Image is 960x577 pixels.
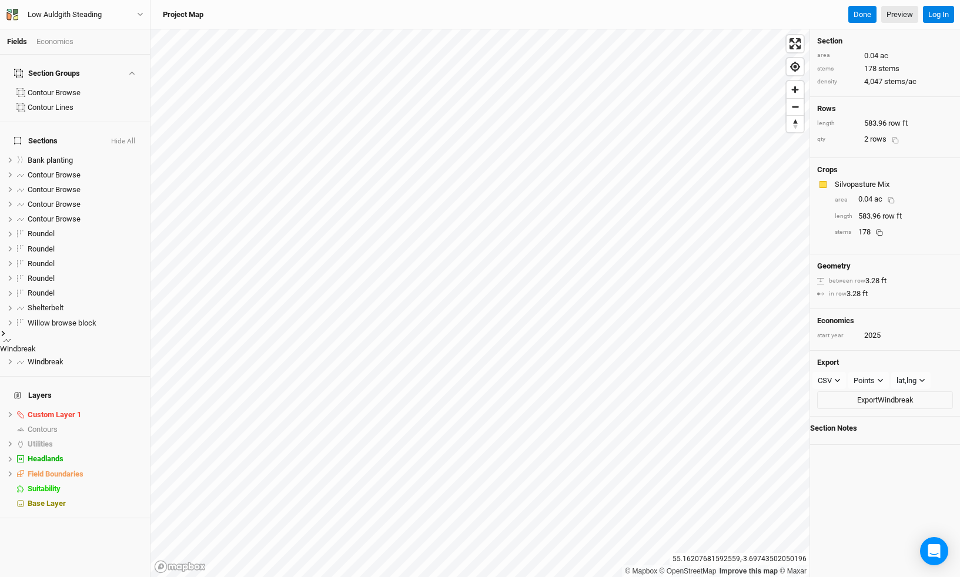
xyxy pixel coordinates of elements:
[28,156,73,165] span: Bank planting
[881,276,887,286] span: ft
[625,567,657,575] a: Mapbox
[28,274,55,283] span: Roundel
[670,553,810,565] div: 55.16207681592559 , -3.69743502050196
[28,318,96,327] span: Willow browse block
[7,384,143,407] h4: Layers
[835,179,951,190] div: Silvopasture Mix
[817,63,953,74] div: 178
[864,330,881,341] div: 2025
[28,156,143,165] div: Bank planting
[858,191,900,209] div: 0.04
[882,191,900,209] button: Copy
[848,6,877,24] button: Done
[897,375,916,387] div: lat,lng
[6,8,144,21] button: Low Auldgith Steading
[858,224,888,241] div: 178
[28,185,81,194] span: Contour Browse
[28,259,143,269] div: Roundel
[28,274,143,283] div: Roundel
[28,499,143,508] div: Base Layer
[28,454,63,463] span: Headlands
[28,440,53,448] span: Utilities
[28,454,143,464] div: Headlands
[14,69,80,78] div: Section Groups
[817,391,953,409] button: ExportWindbreak
[817,51,953,61] div: 0.04
[871,224,888,241] button: Copy
[787,81,804,98] button: Zoom in
[28,214,143,224] div: Contour Browse
[28,484,143,494] div: Suitability
[28,357,143,367] div: Windbreak
[28,303,63,312] span: Shelterbelt
[14,136,58,146] span: Sections
[864,131,904,149] div: 2
[880,51,888,61] span: ac
[28,303,143,313] div: Shelterbelt
[28,318,143,328] div: Willow browse block
[835,211,953,222] div: 583.96
[28,229,55,238] span: Roundel
[870,135,887,143] span: rows
[810,424,857,433] span: Section Notes
[660,567,717,575] a: OpenStreetMap
[818,375,832,387] div: CSV
[787,115,804,132] button: Reset bearing to north
[881,6,918,24] a: Preview
[817,78,858,86] div: density
[787,35,804,52] button: Enter fullscreen
[150,29,810,577] canvas: Map
[28,469,143,479] div: Field Boundaries
[817,36,953,46] h4: Section
[817,358,953,367] h4: Export
[28,259,55,268] span: Roundel
[28,357,63,366] span: Windbreak
[835,212,852,221] div: length
[28,425,58,434] span: Contours
[28,288,143,298] div: Roundel
[28,484,61,493] span: Suitability
[920,537,948,565] div: Open Intercom Messenger
[28,410,81,419] span: Custom Layer 1
[884,76,916,87] span: stems/ac
[28,9,102,21] div: Low Auldgith Steading
[28,170,81,179] span: Contour Browse
[817,65,858,73] div: stems
[817,316,953,326] h4: Economics
[817,118,953,129] div: 583.96
[787,99,804,115] span: Zoom out
[882,211,902,222] span: row ft
[817,331,858,340] div: start year
[787,58,804,75] button: Find my location
[28,185,143,194] div: Contour Browse
[126,69,136,77] button: Show section groups
[28,244,55,253] span: Roundel
[28,410,143,420] div: Custom Layer 1
[878,63,899,74] span: stems
[817,135,858,144] div: qty
[7,37,27,46] a: Fields
[887,131,904,149] button: Copy
[817,51,858,60] div: area
[787,98,804,115] button: Zoom out
[812,372,846,390] button: CSV
[28,499,66,508] span: Base Layer
[923,6,954,24] button: Log In
[817,104,953,113] h4: Rows
[28,88,143,98] div: Contour Browse
[835,228,852,237] div: stems
[163,10,203,19] h3: Project Map
[154,560,206,573] a: Mapbox logo
[817,290,847,298] div: in row
[888,118,908,129] span: row ft
[848,372,889,390] button: Points
[817,276,953,286] div: 3.28
[28,170,143,180] div: Contour Browse
[817,119,858,128] div: length
[787,116,804,132] span: Reset bearing to north
[835,196,852,204] div: area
